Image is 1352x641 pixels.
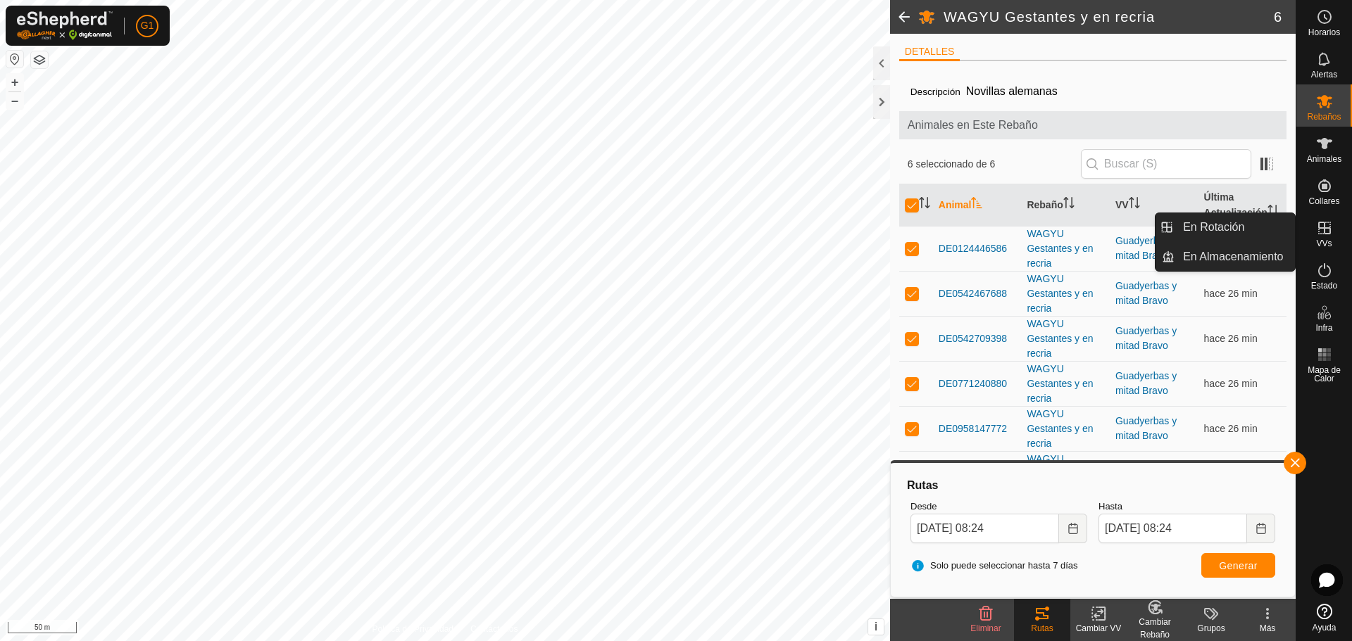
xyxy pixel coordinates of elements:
[875,621,877,633] span: i
[1070,622,1127,635] div: Cambiar VV
[908,157,1081,172] span: 6 seleccionado de 6
[1156,243,1295,271] li: En Almacenamiento
[1110,184,1198,227] th: VV
[373,623,453,635] a: Política de Privacidad
[1115,370,1177,396] a: Guadyerbas y mitad Bravo
[1027,362,1104,406] div: WAGYU Gestantes y en recria
[470,623,518,635] a: Contáctenos
[1239,622,1296,635] div: Más
[1027,407,1104,451] div: WAGYU Gestantes y en recria
[1127,616,1183,641] div: Cambiar Rebaño
[908,117,1278,134] span: Animales en Este Rebaño
[910,87,960,97] label: Descripción
[1316,239,1332,248] span: VVs
[1014,622,1070,635] div: Rutas
[939,376,1007,391] span: DE0771240880
[1027,227,1104,271] div: WAGYU Gestantes y en recria
[910,559,1078,573] span: Solo puede seleccionar hasta 7 días
[1198,184,1287,227] th: Última Actualización
[1307,155,1341,163] span: Animales
[919,199,930,210] p-sorticon: Activar para ordenar
[1081,149,1251,179] input: Buscar (S)
[1274,6,1282,27] span: 6
[1204,378,1258,389] span: 18 ago 2025, 7:58
[1313,623,1337,632] span: Ayuda
[868,619,884,635] button: i
[899,44,960,61] li: DETALLES
[1308,197,1339,205] span: Collares
[970,623,1001,633] span: Eliminar
[1204,333,1258,344] span: 18 ago 2025, 7:58
[1115,415,1177,441] a: Guadyerbas y mitad Bravo
[1027,272,1104,316] div: WAGYU Gestantes y en recria
[1296,598,1352,637] a: Ayuda
[1021,184,1110,227] th: Rebaño
[1027,452,1104,496] div: WAGYU Gestantes y en recria
[1027,317,1104,361] div: WAGYU Gestantes y en recria
[971,199,982,210] p-sorticon: Activar para ordenar
[1175,213,1295,241] a: En Rotación
[939,331,1007,346] span: DE0542709398
[6,92,23,109] button: –
[939,421,1007,436] span: DE0958147772
[1183,248,1283,265] span: En Almacenamiento
[1308,28,1340,37] span: Horarios
[1247,514,1275,543] button: Choose Date
[1307,113,1341,121] span: Rebaños
[905,477,1281,494] div: Rutas
[1115,280,1177,306] a: Guadyerbas y mitad Bravo
[1183,219,1244,236] span: En Rotación
[1175,243,1295,271] a: En Almacenamiento
[1063,199,1075,210] p-sorticon: Activar para ordenar
[1115,235,1177,261] a: Guadyerbas y mitad Bravo
[6,74,23,91] button: +
[6,51,23,68] button: Restablecer Mapa
[1129,199,1140,210] p-sorticon: Activar para ordenar
[910,500,1087,514] label: Desde
[939,241,1007,256] span: DE0124446586
[31,51,48,68] button: Capas del Mapa
[1204,288,1258,299] span: 18 ago 2025, 7:57
[1267,207,1279,218] p-sorticon: Activar para ordenar
[1219,560,1258,571] span: Generar
[1098,500,1275,514] label: Hasta
[1059,514,1087,543] button: Choose Date
[1201,553,1275,578] button: Generar
[944,8,1274,25] h2: WAGYU Gestantes y en recria
[1315,324,1332,332] span: Infra
[1311,281,1337,290] span: Estado
[1183,622,1239,635] div: Grupos
[1156,213,1295,241] li: En Rotación
[1300,366,1348,383] span: Mapa de Calor
[1115,325,1177,351] a: Guadyerbas y mitad Bravo
[17,11,113,40] img: Logo Gallagher
[141,18,154,33] span: G1
[933,184,1022,227] th: Animal
[939,459,1016,488] span: ES090705106553
[1311,70,1337,79] span: Alertas
[939,286,1007,301] span: DE0542467688
[1204,423,1258,434] span: 18 ago 2025, 7:58
[960,80,1063,103] span: Novillas alemanas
